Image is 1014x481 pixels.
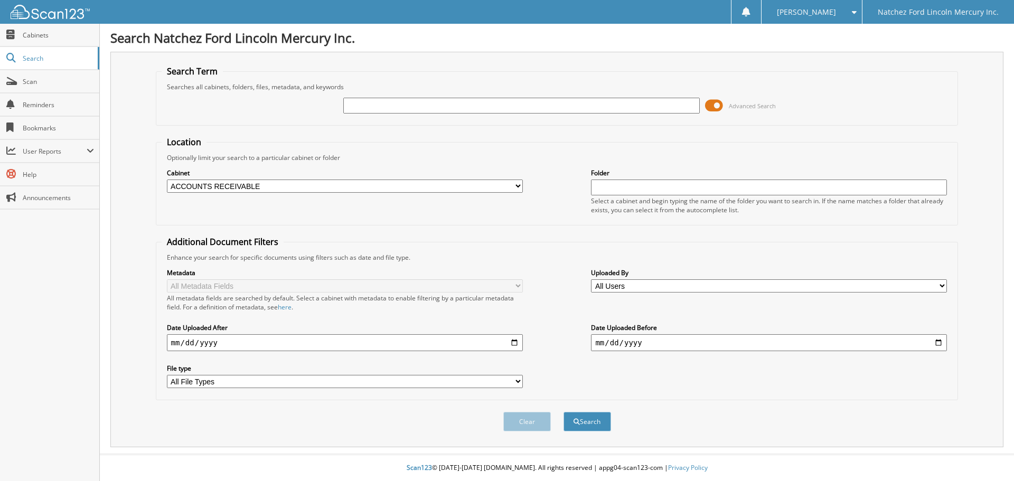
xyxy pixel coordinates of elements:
[162,82,953,91] div: Searches all cabinets, folders, files, metadata, and keywords
[591,196,947,214] div: Select a cabinet and begin typing the name of the folder you want to search in. If the name match...
[167,294,523,312] div: All metadata fields are searched by default. Select a cabinet with metadata to enable filtering b...
[11,5,90,19] img: scan123-logo-white.svg
[23,147,87,156] span: User Reports
[961,430,1014,481] iframe: Chat Widget
[167,364,523,373] label: File type
[23,54,92,63] span: Search
[407,463,432,472] span: Scan123
[167,323,523,332] label: Date Uploaded After
[729,102,776,110] span: Advanced Search
[162,253,953,262] div: Enhance your search for specific documents using filters such as date and file type.
[162,153,953,162] div: Optionally limit your search to a particular cabinet or folder
[591,268,947,277] label: Uploaded By
[162,65,223,77] legend: Search Term
[23,193,94,202] span: Announcements
[23,77,94,86] span: Scan
[23,124,94,133] span: Bookmarks
[23,31,94,40] span: Cabinets
[110,29,1003,46] h1: Search Natchez Ford Lincoln Mercury Inc.
[668,463,708,472] a: Privacy Policy
[23,100,94,109] span: Reminders
[503,412,551,431] button: Clear
[100,455,1014,481] div: © [DATE]-[DATE] [DOMAIN_NAME]. All rights reserved | appg04-scan123-com |
[167,334,523,351] input: start
[591,168,947,177] label: Folder
[23,170,94,179] span: Help
[162,136,206,148] legend: Location
[591,323,947,332] label: Date Uploaded Before
[591,334,947,351] input: end
[167,168,523,177] label: Cabinet
[878,9,999,15] span: Natchez Ford Lincoln Mercury Inc.
[162,236,284,248] legend: Additional Document Filters
[777,9,836,15] span: [PERSON_NAME]
[564,412,611,431] button: Search
[167,268,523,277] label: Metadata
[278,303,292,312] a: here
